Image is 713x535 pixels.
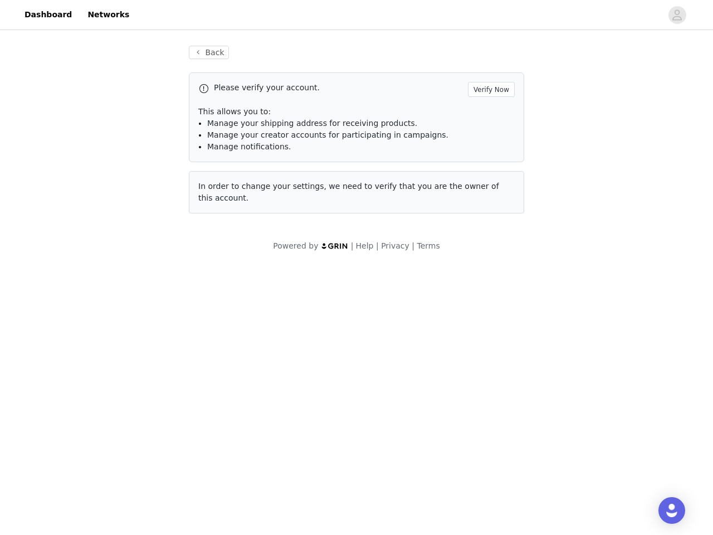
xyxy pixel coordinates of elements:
span: Powered by [273,241,318,250]
a: Terms [417,241,439,250]
p: This allows you to: [198,106,515,118]
div: avatar [672,6,682,24]
p: Please verify your account. [214,82,463,94]
img: logo [321,242,349,250]
a: Privacy [381,241,409,250]
span: Manage your creator accounts for participating in campaigns. [207,130,448,139]
a: Dashboard [18,2,79,27]
span: | [351,241,354,250]
button: Verify Now [468,82,515,97]
span: Manage your shipping address for receiving products. [207,119,417,128]
a: Help [356,241,374,250]
button: Back [189,46,229,59]
span: Manage notifications. [207,142,291,151]
span: | [412,241,414,250]
span: In order to change your settings, we need to verify that you are the owner of this account. [198,182,499,202]
span: | [376,241,379,250]
a: Networks [81,2,136,27]
div: Open Intercom Messenger [658,497,685,524]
